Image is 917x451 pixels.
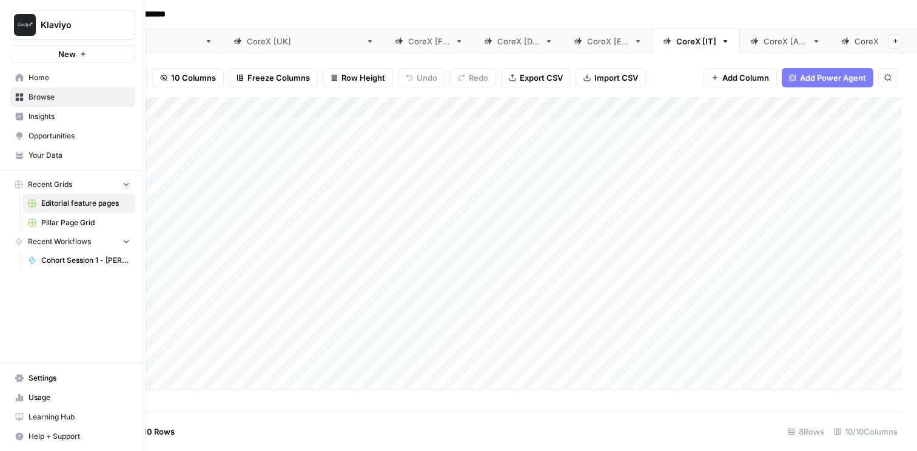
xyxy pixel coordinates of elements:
[398,68,445,87] button: Undo
[126,426,175,438] span: Add 10 Rows
[855,35,898,47] div: CoreX [SG]
[497,35,540,47] div: CoreX [DE]
[829,422,902,441] div: 10/10 Columns
[408,35,450,47] div: CoreX [FR]
[28,179,72,190] span: Recent Grids
[10,146,135,165] a: Your Data
[10,175,135,194] button: Recent Grids
[41,217,130,228] span: Pillar Page Grid
[323,68,393,87] button: Row Height
[14,14,36,36] img: Klaviyo Logo
[417,72,437,84] span: Undo
[29,72,130,83] span: Home
[171,72,216,84] span: 10 Columns
[10,232,135,251] button: Recent Workflows
[10,68,135,87] a: Home
[10,45,135,63] button: New
[385,29,474,53] a: CoreX [FR]
[29,431,130,442] span: Help + Support
[576,68,646,87] button: Import CSV
[563,29,653,53] a: CoreX [ES]
[10,87,135,107] a: Browse
[10,10,135,40] button: Workspace: Klaviyo
[229,68,318,87] button: Freeze Columns
[469,72,488,84] span: Redo
[29,111,130,122] span: Insights
[247,72,310,84] span: Freeze Columns
[223,29,385,53] a: CoreX [[GEOGRAPHIC_DATA]]
[29,412,130,422] span: Learning Hub
[800,72,866,84] span: Add Power Agent
[594,72,638,84] span: Import CSV
[41,255,130,266] span: Cohort Session 1 - [PERSON_NAME] blog metadescription
[10,368,135,388] a: Settings
[501,68,571,87] button: Export CSV
[22,251,135,270] a: Cohort Session 1 - [PERSON_NAME] blog metadescription
[41,198,130,209] span: Editorial feature pages
[58,48,76,60] span: New
[520,72,563,84] span: Export CSV
[29,92,130,103] span: Browse
[10,388,135,407] a: Usage
[29,392,130,403] span: Usage
[22,213,135,232] a: Pillar Page Grid
[10,407,135,427] a: Learning Hub
[28,236,91,247] span: Recent Workflows
[29,150,130,161] span: Your Data
[782,68,873,87] button: Add Power Agent
[29,131,130,141] span: Opportunities
[29,373,130,384] span: Settings
[653,29,740,53] a: CoreX [IT]
[764,35,807,47] div: CoreX [AU]
[41,19,114,31] span: Klaviyo
[450,68,496,87] button: Redo
[783,422,829,441] div: 8 Rows
[10,427,135,446] button: Help + Support
[676,35,716,47] div: CoreX [IT]
[247,35,361,47] div: CoreX [[GEOGRAPHIC_DATA]]
[152,68,224,87] button: 10 Columns
[10,107,135,126] a: Insights
[22,194,135,213] a: Editorial feature pages
[341,72,385,84] span: Row Height
[474,29,563,53] a: CoreX [DE]
[10,126,135,146] a: Opportunities
[587,35,629,47] div: CoreX [ES]
[740,29,831,53] a: CoreX [AU]
[722,72,769,84] span: Add Column
[704,68,777,87] button: Add Column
